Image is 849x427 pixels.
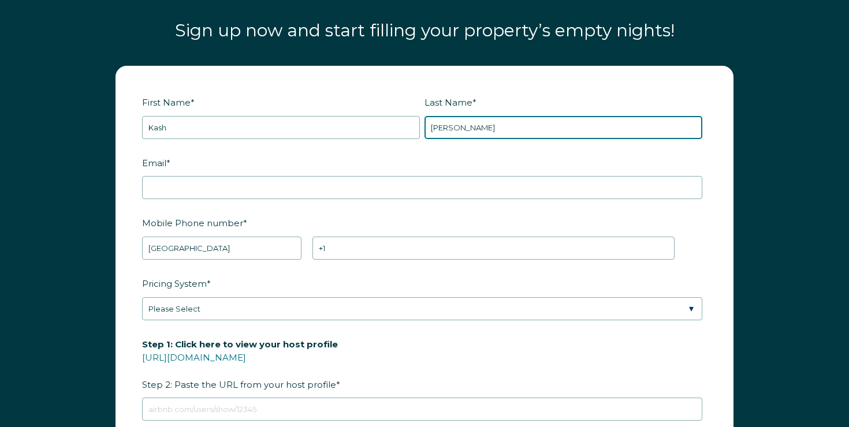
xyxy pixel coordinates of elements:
span: Step 2: Paste the URL from your host profile [142,335,338,394]
span: Sign up now and start filling your property’s empty nights! [175,20,675,41]
span: Email [142,154,166,172]
span: Mobile Phone number [142,214,243,232]
a: [URL][DOMAIN_NAME] [142,352,246,363]
input: airbnb.com/users/show/12345 [142,398,702,421]
span: First Name [142,93,191,111]
span: Last Name [425,93,472,111]
span: Pricing System [142,275,207,293]
span: Step 1: Click here to view your host profile [142,335,338,353]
